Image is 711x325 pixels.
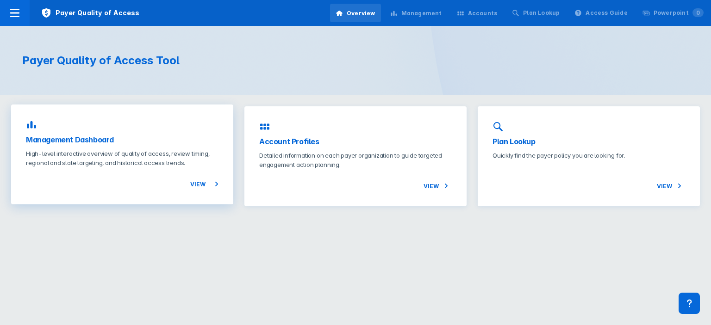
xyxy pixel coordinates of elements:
[244,106,467,206] a: Account ProfilesDetailed information on each payer organization to guide targeted engagement acti...
[657,180,685,191] span: View
[190,178,218,190] span: View
[26,134,218,145] h3: Management Dashboard
[11,104,233,204] a: Management DashboardHigh-level interactive overview of quality of access, review timing, regional...
[523,9,560,17] div: Plan Lookup
[424,180,452,191] span: View
[259,136,452,147] h3: Account Profiles
[401,9,442,18] div: Management
[22,54,344,67] h1: Payer Quality of Access Tool
[493,151,685,160] p: Quickly find the payer policy you are looking for.
[468,9,498,18] div: Accounts
[654,9,704,17] div: Powerpoint
[692,8,704,17] span: 0
[347,9,375,18] div: Overview
[330,4,381,22] a: Overview
[586,9,627,17] div: Access Guide
[451,4,503,22] a: Accounts
[679,293,700,314] div: Contact Support
[385,4,448,22] a: Management
[493,136,685,147] h3: Plan Lookup
[259,151,452,169] p: Detailed information on each payer organization to guide targeted engagement action planning.
[26,149,218,167] p: High-level interactive overview of quality of access, review timing, regional and state targeting...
